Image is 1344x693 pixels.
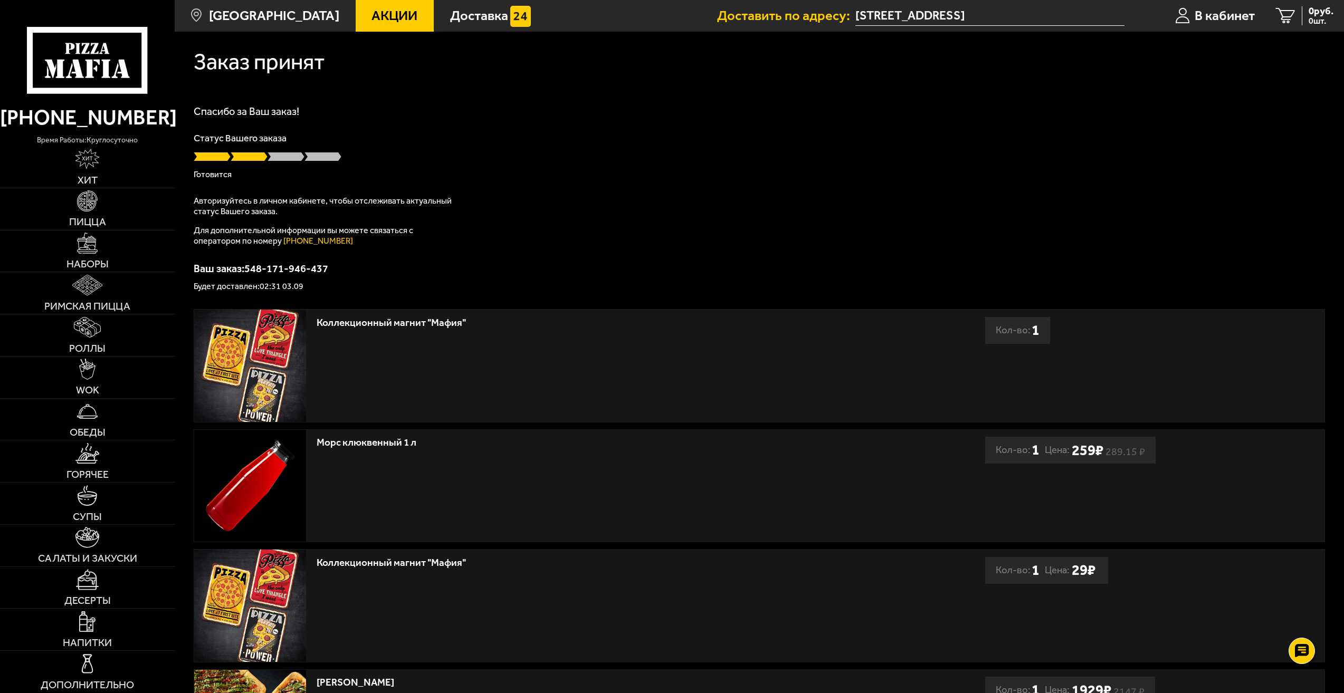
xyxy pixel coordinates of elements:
span: Горячее [66,469,109,480]
p: Будет доставлен: 02:31 03.09 [194,282,1325,291]
h1: Заказ принят [194,51,325,73]
a: [PHONE_NUMBER] [283,236,353,246]
span: 0 шт. [1309,17,1333,25]
span: Цена: [1045,437,1070,464]
span: Россия, Ленинградская область, Всеволожский район, Заневское городское поселение, Кудрово, Венска... [855,6,1124,26]
div: Коллекционный магнит "Мафия" [317,317,847,329]
span: WOK [76,385,99,396]
p: Статус Вашего заказа [194,133,1325,143]
span: [GEOGRAPHIC_DATA] [209,9,339,22]
span: В кабинет [1195,9,1255,22]
span: Пицца [69,217,106,227]
span: 0 руб. [1309,6,1333,16]
span: Доставить по адресу: [717,9,855,22]
span: Супы [73,512,102,522]
div: Морс клюквенный 1 л [317,437,847,449]
p: Готовится [194,170,1325,179]
span: Цена: [1045,557,1070,584]
b: 29 ₽ [1072,561,1095,579]
b: 1 [1032,317,1040,344]
div: Кол-во: [996,557,1040,584]
span: Акции [371,9,417,22]
s: 289.15 ₽ [1105,448,1145,456]
div: Коллекционный магнит "Мафия" [317,557,847,569]
span: Обеды [70,427,106,438]
div: Кол-во: [996,437,1040,464]
p: Для дополнительной информации вы можете связаться с оператором по номеру [194,225,457,246]
span: Римская пицца [44,301,130,312]
span: Наборы [66,259,109,269]
h1: Спасибо за Ваш заказ! [194,106,1325,117]
p: Авторизуйтесь в личном кабинете, чтобы отслеживать актуальный статус Вашего заказа. [194,196,457,217]
span: Доставка [450,9,508,22]
div: Кол-во: [996,317,1040,344]
span: Роллы [69,343,106,354]
img: 15daf4d41897b9f0e9f617042186c801.svg [510,6,531,27]
span: Десерты [64,595,111,606]
div: [PERSON_NAME] [317,677,847,689]
span: Хит [78,175,98,186]
span: Напитки [63,638,112,648]
b: 1 [1032,557,1040,584]
b: 1 [1032,437,1040,464]
p: Ваш заказ: 548-171-946-437 [194,263,1325,274]
input: Ваш адрес доставки [855,6,1124,26]
b: 259 ₽ [1072,441,1103,459]
span: Дополнительно [41,680,134,690]
span: Салаты и закуски [38,553,137,564]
